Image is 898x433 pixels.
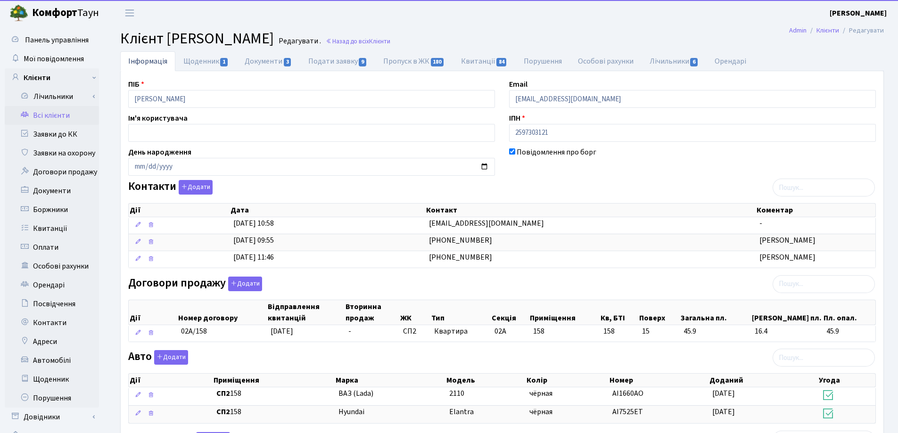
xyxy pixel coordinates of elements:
[429,252,492,262] span: [PHONE_NUMBER]
[369,37,390,46] span: Клієнти
[128,79,144,90] label: ПІБ
[220,58,228,66] span: 1
[759,235,816,245] span: [PERSON_NAME]
[5,106,99,125] a: Всі клієнти
[233,218,274,229] span: [DATE] 10:58
[775,21,898,41] nav: breadcrumb
[5,31,99,49] a: Панель управління
[429,235,492,245] span: [PHONE_NUMBER]
[818,374,875,387] th: Угода
[154,350,188,365] button: Авто
[128,113,188,124] label: Ім'я користувача
[213,374,335,387] th: Приміщення
[326,37,390,46] a: Назад до всіхКлієнти
[425,204,756,217] th: Контакт
[516,51,570,71] a: Порушення
[403,326,427,337] span: СП2
[491,300,529,325] th: Секція
[533,326,544,336] span: 158
[517,147,596,158] label: Повідомлення про борг
[707,51,754,71] a: Орендарі
[5,276,99,294] a: Орендарі
[120,28,274,49] span: Клієнт [PERSON_NAME]
[129,374,213,387] th: Дії
[120,51,175,71] a: Інформація
[759,252,816,262] span: [PERSON_NAME]
[830,8,887,18] b: [PERSON_NAME]
[216,388,331,399] span: 158
[759,218,762,229] span: -
[128,277,262,291] label: Договори продажу
[429,218,544,229] span: [EMAIL_ADDRESS][DOMAIN_NAME]
[712,388,735,399] span: [DATE]
[233,252,274,262] span: [DATE] 11:46
[509,113,525,124] label: ІПН
[216,388,230,399] b: СП2
[32,5,77,20] b: Комфорт
[823,300,875,325] th: Пл. опал.
[181,326,207,336] span: 02А/158
[434,326,487,337] span: Квартира
[5,49,99,68] a: Мої повідомлення
[612,388,643,399] span: AI1660AO
[680,300,751,325] th: Загальна пл.
[5,389,99,408] a: Порушення
[751,300,823,325] th: [PERSON_NAME] пл.
[128,350,188,365] label: Авто
[5,238,99,257] a: Оплати
[118,5,141,21] button: Переключити навігацію
[5,144,99,163] a: Заявки на охорону
[773,349,875,367] input: Пошук...
[529,407,552,417] span: чёрная
[684,326,747,337] span: 45.9
[445,374,526,387] th: Модель
[773,179,875,196] input: Пошук...
[32,5,99,21] span: Таун
[5,370,99,389] a: Щоденник
[712,407,735,417] span: [DATE]
[816,25,839,35] a: Клієнти
[284,58,291,66] span: 3
[233,235,274,245] span: [DATE] 09:55
[529,388,552,399] span: чёрная
[756,204,875,217] th: Коментар
[5,351,99,370] a: Автомобілі
[338,407,364,417] span: Hyundai
[128,180,213,195] label: Контакти
[228,277,262,291] button: Договори продажу
[453,51,516,71] a: Квитанції
[216,407,331,417] span: 158
[237,51,300,71] a: Документи
[375,51,453,71] a: Пропуск в ЖК
[431,58,444,66] span: 180
[839,25,884,36] li: Редагувати
[638,300,680,325] th: Поверх
[152,349,188,365] a: Додати
[709,374,818,387] th: Доданий
[570,51,642,71] a: Особові рахунки
[176,179,213,195] a: Додати
[5,257,99,276] a: Особові рахунки
[277,37,321,46] small: Редагувати .
[449,388,464,399] span: 2110
[529,300,600,325] th: Приміщення
[226,275,262,291] a: Додати
[399,300,431,325] th: ЖК
[128,147,191,158] label: День народження
[600,300,638,325] th: Кв, БТІ
[642,326,676,337] span: 15
[5,163,99,181] a: Договори продажу
[5,313,99,332] a: Контакти
[430,300,490,325] th: Тип
[300,51,375,71] a: Подати заявку
[526,374,609,387] th: Колір
[216,407,230,417] b: СП2
[826,326,872,337] span: 45.9
[830,8,887,19] a: [PERSON_NAME]
[230,204,426,217] th: Дата
[345,300,399,325] th: Вторинна продаж
[773,275,875,293] input: Пошук...
[267,300,345,325] th: Відправлення квитанцій
[359,58,366,66] span: 9
[25,35,89,45] span: Панель управління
